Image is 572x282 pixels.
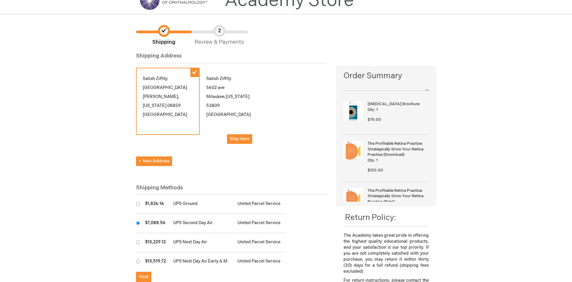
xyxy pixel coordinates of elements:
[136,68,200,135] div: Satish Ziffity [GEOGRAPHIC_DATA] [PERSON_NAME] 08859 [GEOGRAPHIC_DATA]
[136,52,327,63] div: Shipping Address
[226,94,250,99] span: [US_STATE]
[136,156,172,166] button: New Address
[344,233,428,275] p: The Academy takes great pride in offering the highest quality educational products, and your sati...
[136,272,151,282] button: Next
[227,134,252,144] button: Ship Here
[368,188,427,205] strong: The Profitable Retina Practice: Strategically Grow Your Retina Practice (Print)
[145,259,166,264] span: $13,519.72
[178,94,179,99] span: ,
[368,117,381,122] span: $75.00
[344,70,428,85] span: Order Summary
[368,101,427,107] strong: [MEDICAL_DATA] Brochure
[235,233,286,252] td: United Parcel Service
[145,220,165,225] span: $7,088.56
[368,107,374,112] span: Qty
[170,252,235,272] td: UPS Next Day Air Early A.M.
[200,68,263,150] div: Satish Ziffity 5602 ave Milaukee 53809 [GEOGRAPHIC_DATA]
[235,214,286,233] td: United Parcel Service
[344,101,363,120] img: Amblyopia Brochure
[345,213,396,222] span: Return Policy:
[170,195,235,214] td: UPS Ground
[368,141,427,158] strong: The Profitable Retina Practice: Strategically Grow Your Retina Practice (Download)
[145,239,166,245] span: $13,229.12
[136,184,327,195] div: Shipping Methods
[235,195,286,214] td: United Parcel Service
[344,188,363,207] img: The Profitable Retina Practice: Strategically Grow Your Retina Practice (Print)
[376,107,378,112] span: 1
[145,201,164,206] span: $1,826.16
[344,141,363,160] img: The Profitable Retina Practice: Strategically Grow Your Retina Practice (Download)
[230,136,250,141] span: Ship Here
[368,168,383,173] span: $120.00
[139,159,169,164] span: New Address
[143,103,166,108] span: [US_STATE]
[139,274,148,279] span: Next
[170,233,235,252] td: UPS Next Day Air
[225,94,226,99] span: ,
[235,252,286,272] td: United Parcel Service
[368,158,374,163] span: Qty
[136,25,192,46] span: Shipping
[192,25,247,46] span: Review & Payments
[376,158,378,163] span: 1
[170,214,235,233] td: UPS Second Day Air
